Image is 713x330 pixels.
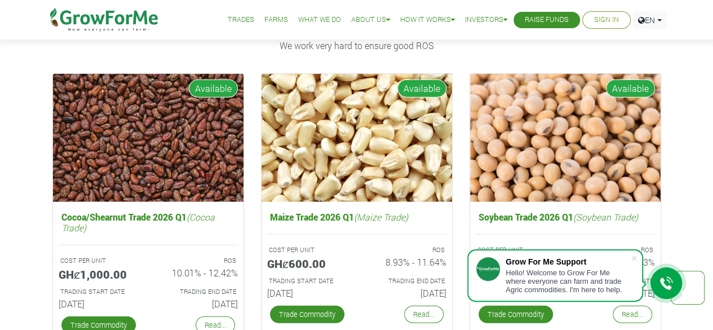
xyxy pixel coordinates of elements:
p: Estimated Trading Start Date [269,276,347,286]
h5: GHȼ600.00 [267,257,348,270]
h6: [DATE] [157,298,238,309]
p: ROS [575,245,653,255]
a: Read... [613,306,652,323]
a: How it Works [400,14,455,26]
p: COST PER UNIT [269,245,347,255]
p: ROS [367,245,445,255]
img: growforme image [53,74,243,202]
h5: GHȼ1,000.00 [59,267,140,281]
span: Available [606,80,655,98]
img: growforme image [470,74,661,202]
p: COST PER UNIT [60,256,138,266]
h6: [DATE] [267,288,348,298]
a: Sign In [594,14,619,26]
h5: Cocoa/Shearnut Trade 2026 Q1 [59,209,238,236]
h5: Soybean Trade 2026 Q1 [476,209,655,225]
a: Trade Commodity [270,306,344,323]
p: ROS [158,256,236,266]
div: Hello! Welcome to Grow For Me where everyone can farm and trade Agric commodities. I'm here to help. [506,269,631,294]
p: Estimated Trading Start Date [60,287,138,297]
a: Trades [228,14,254,26]
img: growforme image [262,74,452,202]
a: Farms [264,14,288,26]
div: Grow For Me Support [506,257,631,266]
a: Read... [404,306,444,323]
span: Available [397,80,446,98]
p: Estimated Trading End Date [158,287,236,297]
i: (Maize Trade) [354,211,408,223]
i: (Cocoa Trade) [61,211,215,234]
h6: [DATE] [365,288,446,298]
a: Raise Funds [525,14,569,26]
h5: Maize Trade 2026 Q1 [267,209,446,225]
a: EN [633,11,667,29]
a: What We Do [298,14,341,26]
i: (Soybean Trade) [573,211,638,223]
p: We work very hard to ensure good ROS [54,39,659,52]
a: Investors [465,14,507,26]
a: About Us [351,14,390,26]
h6: 8.93% - 11.64% [365,257,446,267]
p: COST PER UNIT [477,245,555,255]
h6: 10.01% - 12.42% [157,267,238,278]
span: Available [189,80,238,98]
a: Trade Commodity [479,306,553,323]
h6: [DATE] [59,298,140,309]
p: Estimated Trading End Date [367,276,445,286]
